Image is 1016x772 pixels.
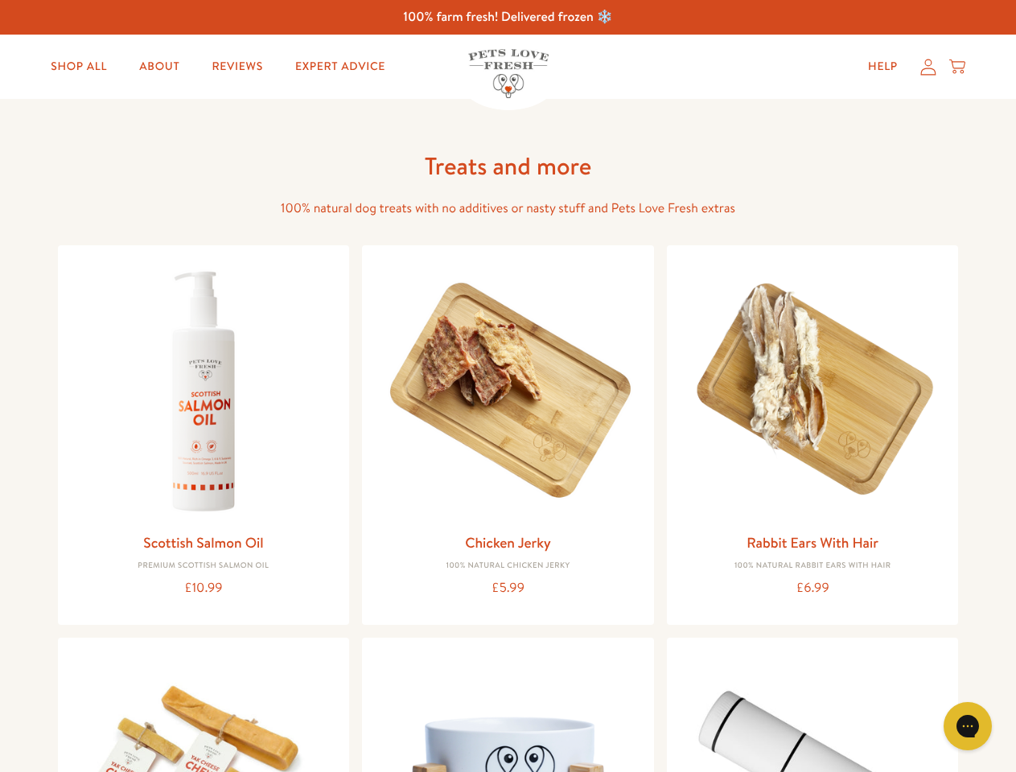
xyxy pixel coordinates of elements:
img: Chicken Jerky [375,258,641,524]
div: Premium Scottish Salmon Oil [71,561,337,571]
div: £6.99 [680,577,946,599]
div: £5.99 [375,577,641,599]
img: Rabbit Ears With Hair [680,258,946,524]
a: Chicken Jerky [465,532,551,552]
div: 100% Natural Rabbit Ears with hair [680,561,946,571]
a: Reviews [199,51,275,83]
div: £10.99 [71,577,337,599]
a: Help [855,51,911,83]
img: Pets Love Fresh [468,49,549,98]
a: Rabbit Ears With Hair [747,532,878,552]
h1: Treats and more [251,150,766,182]
div: 100% Natural Chicken Jerky [375,561,641,571]
a: About [126,51,192,83]
a: Shop All [38,51,120,83]
img: Scottish Salmon Oil [71,258,337,524]
a: Expert Advice [282,51,398,83]
iframe: Gorgias live chat messenger [936,696,1000,756]
span: 100% natural dog treats with no additives or nasty stuff and Pets Love Fresh extras [281,199,735,217]
a: Scottish Salmon Oil [143,532,263,552]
